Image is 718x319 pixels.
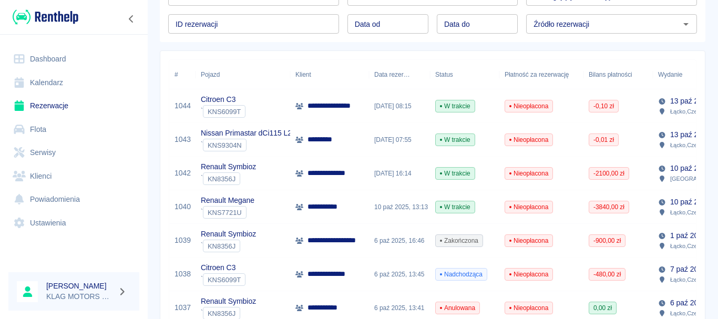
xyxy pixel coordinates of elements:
span: Nieopłacona [505,169,552,178]
span: Anulowana [436,303,479,313]
a: 1043 [175,134,191,145]
div: [DATE] 16:14 [369,157,430,190]
p: Renault Symbioz [201,161,256,172]
div: # [175,60,178,89]
div: [DATE] 07:55 [369,123,430,157]
p: KLAG MOTORS Rent a Car [46,291,114,302]
p: Citroen C3 [201,94,245,105]
button: Otwórz [679,17,693,32]
div: Status [430,60,499,89]
p: Citroen C3 [201,262,245,273]
span: Nieopłacona [505,303,552,313]
a: Kalendarz [8,71,139,95]
span: W trakcie [436,135,475,145]
span: KN8356J [203,175,240,183]
span: Zakończona [436,236,483,245]
p: Renault Megane [201,195,254,206]
h6: [PERSON_NAME] [46,281,114,291]
a: 1037 [175,302,191,313]
a: Powiadomienia [8,188,139,211]
span: Nadchodząca [436,270,487,279]
div: Płatność za rezerwację [499,60,583,89]
p: Renault Symbioz [201,296,256,307]
div: [DATE] 08:15 [369,89,430,123]
div: Pojazd [201,60,220,89]
input: DD.MM.YYYY [437,14,518,34]
span: -900,00 zł [589,236,625,245]
div: ` [201,172,256,185]
span: -0,01 zł [589,135,618,145]
div: # [169,60,196,89]
div: ` [201,139,329,151]
a: Serwisy [8,141,139,164]
p: Renault Symbioz [201,229,256,240]
span: Nieopłacona [505,202,552,212]
img: Renthelp logo [13,8,78,26]
span: KNS9304N [203,141,246,149]
div: Płatność za rezerwację [505,60,569,89]
button: Sort [410,67,425,82]
div: Wydanie [658,60,682,89]
p: Łącko , Czerniec 10 [670,107,717,116]
span: -480,00 zł [589,270,625,279]
span: KNS6099T [203,276,245,284]
span: KNS6099T [203,108,245,116]
div: ` [201,206,254,219]
div: 6 paź 2025, 16:46 [369,224,430,258]
span: W trakcie [436,101,475,111]
a: Renthelp logo [8,8,78,26]
a: 1044 [175,100,191,111]
span: Nieopłacona [505,101,552,111]
span: -2100,00 zł [589,169,629,178]
a: 1038 [175,269,191,280]
p: Łącko , Czerniec 10 [670,140,717,150]
span: KN8356J [203,310,240,317]
span: -3840,00 zł [589,202,629,212]
div: 6 paź 2025, 13:45 [369,258,430,291]
div: ` [201,240,256,252]
span: Nieopłacona [505,270,552,279]
div: ` [201,105,245,118]
button: Zwiń nawigację [124,12,139,26]
div: ` [201,273,245,286]
div: Status [435,60,453,89]
span: W trakcie [436,169,475,178]
div: 10 paź 2025, 13:13 [369,190,430,224]
div: Pojazd [196,60,290,89]
a: 1039 [175,235,191,246]
a: 1040 [175,201,191,212]
div: Data rezerwacji [369,60,430,89]
span: -0,10 zł [589,101,618,111]
div: Data rezerwacji [374,60,410,89]
p: Łącko , Czerniec 10 [670,208,717,217]
a: Dashboard [8,47,139,71]
p: Łącko , Czerniec 10 [670,275,717,284]
p: Łącko , Czerniec 10 [670,308,717,318]
a: 1042 [175,168,191,179]
span: 0,00 zł [589,303,616,313]
div: Klient [290,60,369,89]
div: Klient [295,60,311,89]
p: Łącko , Czerniec 10 [670,241,717,251]
span: Nieopłacona [505,236,552,245]
span: KNS7721U [203,209,246,217]
span: Nieopłacona [505,135,552,145]
p: Nissan Primastar dCi115 L2H1P2 Extra [201,128,329,139]
a: Ustawienia [8,211,139,235]
div: Bilans płatności [583,60,653,89]
span: W trakcie [436,202,475,212]
span: KN8356J [203,242,240,250]
button: Sort [682,67,697,82]
input: DD.MM.YYYY [347,14,428,34]
a: Flota [8,118,139,141]
a: Rezerwacje [8,94,139,118]
div: Bilans płatności [589,60,632,89]
a: Klienci [8,164,139,188]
